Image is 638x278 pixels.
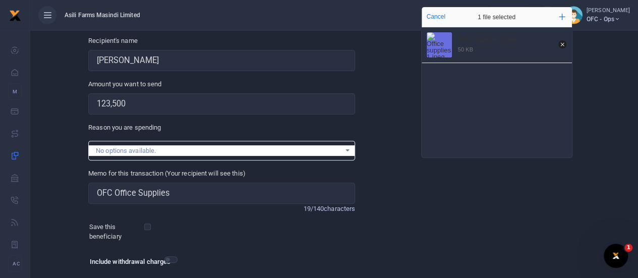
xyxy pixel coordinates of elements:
div: 50 KB [458,46,473,53]
label: Memo for this transaction (Your recipient will see this) [88,169,246,179]
div: File Uploader [421,7,572,158]
button: Add more files [555,10,569,24]
li: M [8,83,22,100]
span: 1 [624,244,632,252]
div: No options available. [96,146,340,156]
a: profile-user [PERSON_NAME] OFC - Ops [564,6,630,24]
input: Loading name... [88,50,355,71]
label: Reason you are spending [88,123,161,133]
img: logo-small [9,10,21,22]
label: Amount you want to send [88,79,161,89]
span: characters [324,205,355,212]
input: Enter extra information [88,183,355,204]
small: [PERSON_NAME] [587,7,630,15]
div: 1 file selected [454,7,540,27]
span: Asili Farms Masindi Limited [61,11,144,20]
iframe: Intercom live chat [604,244,628,268]
h6: Include withdrawal charges [90,258,173,266]
a: logo-small logo-large logo-large [9,11,21,19]
li: Ac [8,255,22,272]
span: OFC - Ops [587,15,630,24]
button: Remove file [557,39,568,50]
label: Recipient's name [88,36,138,46]
input: UGX [88,93,355,115]
label: Save this beneficiary [89,222,146,242]
span: 19/140 [303,205,324,212]
img: profile-user [564,6,583,24]
button: Cancel [424,10,448,23]
div: Office supplies 1.jpeg [458,36,553,44]
img: Office supplies 1.jpeg [427,32,452,58]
